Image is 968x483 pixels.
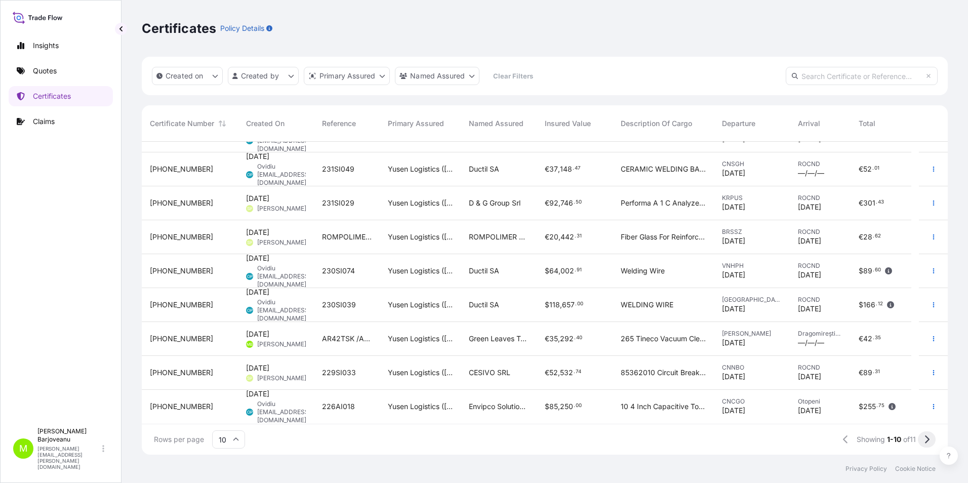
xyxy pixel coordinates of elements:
span: [PHONE_NUMBER] [150,232,213,242]
span: . [574,370,575,374]
span: AR42TSK /AR49RSK [322,334,372,344]
span: M [19,444,27,454]
span: 230SI039 [322,300,356,310]
span: 12 [878,302,883,306]
a: Cookie Notice [895,465,936,473]
span: 52 [863,166,872,173]
span: [DATE] [722,406,745,416]
span: 231SI029 [322,198,354,208]
span: 50 [576,200,582,204]
span: , [560,301,562,308]
p: Clear Filters [493,71,533,81]
p: Quotes [33,66,57,76]
span: OP [247,407,253,417]
span: [PERSON_NAME] [257,374,306,382]
span: . [873,370,874,374]
span: 40 [576,336,582,340]
span: [PERSON_NAME] [257,238,306,247]
p: Insights [33,41,59,51]
span: Arrival [798,118,820,129]
span: ROCND [798,160,842,168]
span: [DATE] [246,389,269,399]
a: Claims [9,111,113,132]
span: [PHONE_NUMBER] [150,401,213,412]
span: 1-10 [887,434,901,445]
span: [DATE] [722,270,745,280]
span: $ [545,301,549,308]
span: [PHONE_NUMBER] [150,334,213,344]
span: Certificate Number [150,118,214,129]
span: [DATE] [722,236,745,246]
span: Ductil SA [469,164,499,174]
span: 62 [875,234,881,238]
span: 64 [549,267,558,274]
span: 91 [577,268,582,272]
span: CNNBO [722,364,782,372]
span: Yusen Logistics ([GEOGRAPHIC_DATA]) S.R.L. [388,300,453,310]
span: [DATE] [722,372,745,382]
span: Dragomirești-Deal [798,330,842,338]
span: 657 [562,301,575,308]
span: 265 Tineco Vacuum Cleaners 8 Euro Pallets 120 X 80 1823 KG [621,334,706,344]
span: . [873,268,874,272]
span: [DATE] [722,338,745,348]
span: $ [859,301,863,308]
span: 231SI049 [322,164,354,174]
p: Created on [166,71,204,81]
span: Yusen Logistics ([GEOGRAPHIC_DATA]) S.R.L. [388,198,453,208]
span: CNSGH [722,160,782,168]
span: SP [247,373,252,383]
span: ROCND [798,194,842,202]
span: Created On [246,118,285,129]
span: [DATE] [722,202,745,212]
span: $ [545,403,549,410]
p: Primary Assured [319,71,375,81]
input: Search Certificate or Reference... [786,67,938,85]
span: 28 [863,233,872,240]
span: . [574,404,575,408]
span: [DATE] [722,304,745,314]
button: createdBy Filter options [228,67,299,85]
span: 002 [560,267,574,274]
span: 229SI033 [322,368,356,378]
span: 292 [560,335,574,342]
span: , [558,199,560,207]
span: [GEOGRAPHIC_DATA] [722,296,782,304]
span: ROMPOLIMER COMPOSITES SRL [469,232,529,242]
span: Ovidiu [EMAIL_ADDRESS][DOMAIN_NAME] [257,400,311,424]
span: 35 [875,336,881,340]
span: BRSSZ [722,228,782,236]
span: D & G Group Srl [469,198,520,208]
span: 52 [549,369,558,376]
span: € [545,369,549,376]
span: Performa A 1 C Analyzer Performa A 1 C Test Kit HS Code 9027892090 3822192020 [621,198,706,208]
button: Sort [216,117,228,130]
span: Yusen Logistics ([GEOGRAPHIC_DATA]) S.R.L. [388,401,453,412]
span: Ductil SA [469,300,499,310]
span: [DATE] [798,270,821,280]
p: Privacy Policy [845,465,887,473]
span: OP [247,305,253,315]
span: [DATE] [246,363,269,373]
p: Created by [241,71,279,81]
span: Yusen Logistics ([GEOGRAPHIC_DATA]) S.R.L. [388,334,453,344]
span: 01 [874,167,879,170]
span: [PHONE_NUMBER] [150,266,213,276]
span: . [573,167,574,170]
p: [PERSON_NAME] Barjoveanu [37,427,100,444]
span: 301 [863,199,875,207]
span: ROMPOLIMER COMPOSITES SRL [322,232,372,242]
span: Ovidiu [EMAIL_ADDRESS][DOMAIN_NAME] [257,163,311,187]
span: € [859,369,863,376]
span: € [859,233,863,240]
span: SP [247,204,252,214]
span: 43 [878,200,884,204]
span: Fiber Glass For Reinforcement Plastic HS Code 70191290 [621,232,706,242]
span: € [545,233,549,240]
a: Quotes [9,61,113,81]
span: Welding Wire [621,266,665,276]
span: of 11 [903,434,916,445]
span: Total [859,118,875,129]
span: 89 [863,369,872,376]
span: Showing [857,434,885,445]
